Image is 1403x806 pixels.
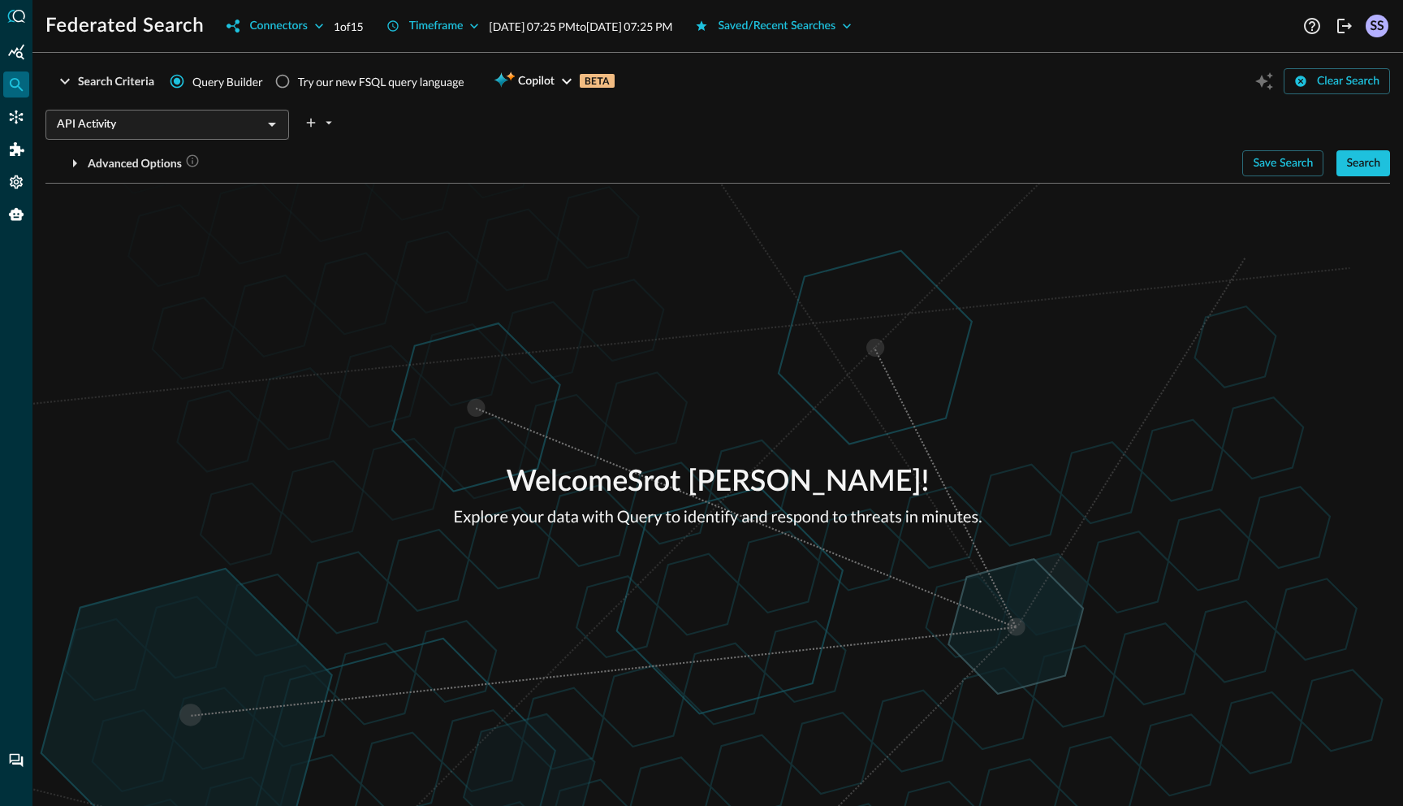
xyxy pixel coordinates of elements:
div: Connectors [249,16,307,37]
div: SS [1366,15,1388,37]
p: BETA [580,74,615,88]
button: Open [261,113,283,136]
div: Chat [3,747,29,773]
p: [DATE] 07:25 PM to [DATE] 07:25 PM [489,18,672,35]
span: Query Builder [192,73,263,90]
p: 1 of 15 [334,18,364,35]
div: Federated Search [3,71,29,97]
button: Logout [1332,13,1358,39]
div: Search [1346,154,1380,174]
div: Query Agent [3,201,29,227]
h1: Federated Search [45,13,204,39]
p: Explore your data with Query to identify and respond to threats in minutes. [454,505,982,529]
div: Settings [3,169,29,195]
span: Copilot [518,71,555,92]
button: Search [1336,150,1390,176]
div: Addons [4,136,30,162]
div: Save Search [1253,154,1313,174]
button: plus-arrow-button [302,110,338,136]
div: Timeframe [409,16,464,37]
button: Connectors [217,13,333,39]
button: Help [1299,13,1325,39]
div: Summary Insights [3,39,29,65]
button: Search Criteria [45,68,164,94]
button: Save Search [1242,150,1323,176]
button: CopilotBETA [484,68,624,94]
button: Advanced Options [45,150,209,176]
div: Try our new FSQL query language [298,73,464,90]
div: Search Criteria [78,71,154,92]
button: Timeframe [377,13,490,39]
button: Clear Search [1284,68,1390,94]
div: Saved/Recent Searches [718,16,835,37]
div: Advanced Options [88,154,200,174]
p: Welcome Srot [PERSON_NAME] ! [454,461,982,505]
div: Clear Search [1317,71,1379,92]
input: Select an Event Type [50,115,257,135]
div: Connectors [3,104,29,130]
button: Saved/Recent Searches [685,13,861,39]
